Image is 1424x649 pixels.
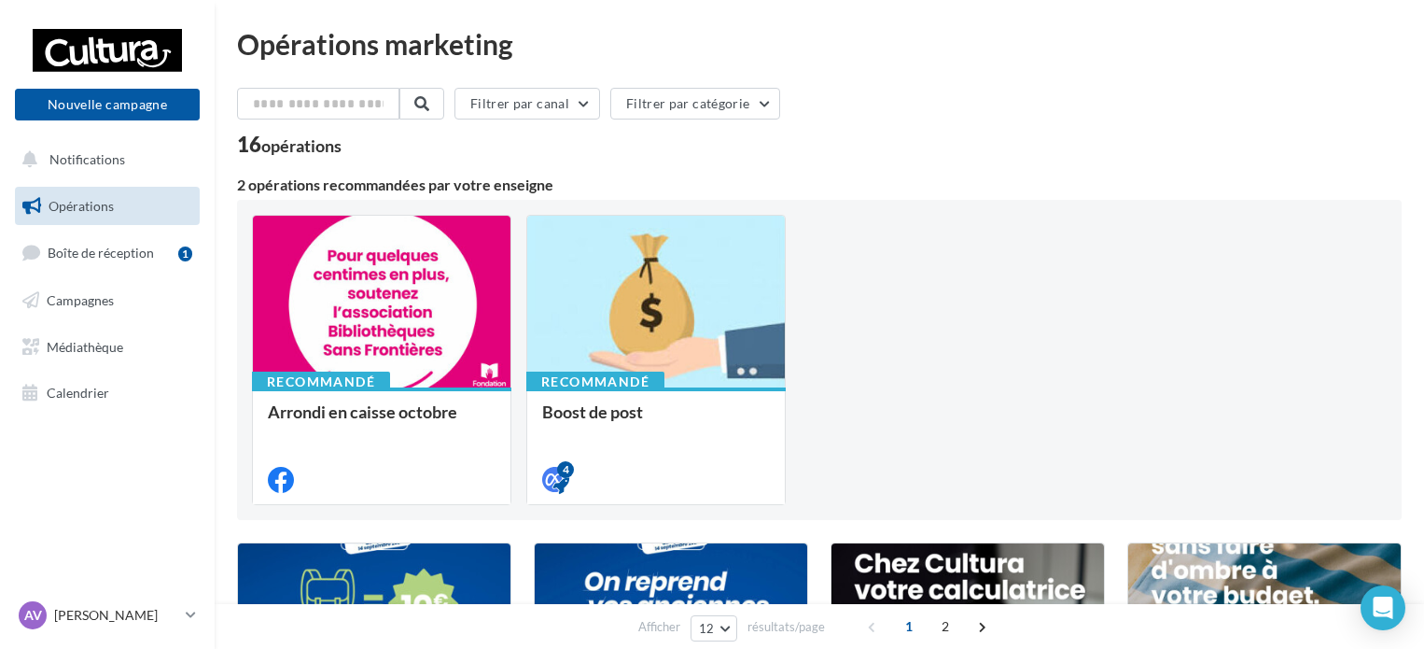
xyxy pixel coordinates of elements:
div: 2 opérations recommandées par votre enseigne [237,177,1402,192]
div: opérations [261,137,342,154]
span: Notifications [49,151,125,167]
span: 2 [930,612,960,642]
span: Médiathèque [47,338,123,354]
span: Campagnes [47,292,114,308]
button: Filtrer par canal [454,88,600,120]
span: Boîte de réception [48,245,154,261]
p: [PERSON_NAME] [54,606,178,625]
button: Notifications [11,140,196,179]
a: Campagnes [11,281,203,320]
button: Nouvelle campagne [15,89,200,120]
div: Opérations marketing [237,30,1402,58]
div: 1 [178,247,192,261]
div: Recommandé [252,372,390,392]
span: Opérations [49,198,114,214]
span: 1 [894,612,924,642]
span: AV [24,606,42,625]
a: Médiathèque [11,328,203,367]
span: résultats/page [747,618,825,636]
span: Calendrier [47,385,109,401]
div: Open Intercom Messenger [1361,586,1405,630]
a: Opérations [11,187,203,226]
a: Calendrier [11,374,203,413]
button: 12 [691,615,738,642]
div: 4 [557,461,574,478]
div: Arrondi en caisse octobre [268,402,496,440]
div: Boost de post [542,402,770,440]
span: Afficher [638,618,680,636]
a: Boîte de réception1 [11,233,203,273]
div: Recommandé [526,372,664,392]
div: 16 [237,134,342,155]
span: 12 [699,621,715,636]
button: Filtrer par catégorie [610,88,780,120]
a: AV [PERSON_NAME] [15,598,200,633]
